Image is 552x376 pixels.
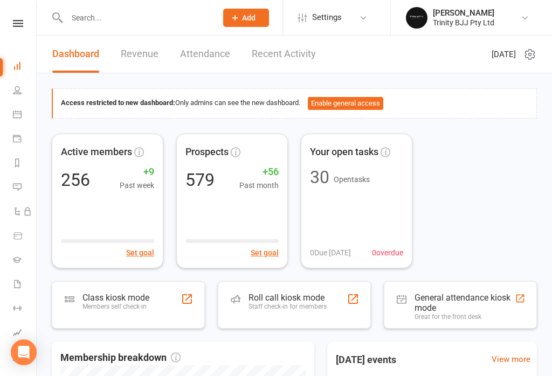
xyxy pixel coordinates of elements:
[310,169,329,186] div: 30
[61,144,132,160] span: Active members
[13,225,37,249] a: Product Sales
[121,36,158,73] a: Revenue
[310,247,351,259] span: 0 Due [DATE]
[492,48,516,61] span: [DATE]
[61,97,528,110] div: Only admins can see the new dashboard.
[60,350,181,366] span: Membership breakdown
[251,247,279,259] button: Set goal
[180,36,230,73] a: Attendance
[252,36,316,73] a: Recent Activity
[327,350,405,370] h3: [DATE] events
[242,13,256,22] span: Add
[11,339,37,365] div: Open Intercom Messenger
[239,179,279,191] span: Past month
[64,10,209,25] input: Search...
[308,97,383,110] button: Enable general access
[249,293,327,303] div: Roll call kiosk mode
[126,247,154,259] button: Set goal
[185,171,215,189] div: 579
[249,303,327,310] div: Staff check-in for members
[185,144,229,160] span: Prospects
[415,293,515,313] div: General attendance kiosk mode
[120,164,154,180] span: +9
[13,322,37,346] a: Assessments
[82,303,149,310] div: Members self check-in
[13,79,37,103] a: People
[239,164,279,180] span: +56
[61,99,175,107] strong: Access restricted to new dashboard:
[492,353,530,366] a: View more
[52,36,99,73] a: Dashboard
[82,293,149,303] div: Class kiosk mode
[312,5,342,30] span: Settings
[13,103,37,128] a: Calendar
[415,313,515,321] div: Great for the front desk
[61,171,90,189] div: 256
[13,152,37,176] a: Reports
[406,7,427,29] img: thumb_image1712106278.png
[433,8,494,18] div: [PERSON_NAME]
[13,55,37,79] a: Dashboard
[334,175,370,184] span: Open tasks
[310,144,378,160] span: Your open tasks
[13,128,37,152] a: Payments
[120,179,154,191] span: Past week
[372,247,403,259] span: 0 overdue
[223,9,269,27] button: Add
[433,18,494,27] div: Trinity BJJ Pty Ltd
